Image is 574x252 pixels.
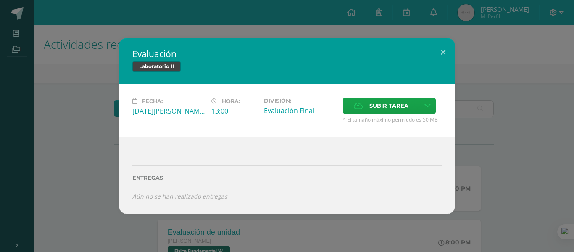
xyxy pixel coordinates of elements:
[211,106,257,116] div: 13:00
[431,38,455,66] button: Close (Esc)
[222,98,240,104] span: Hora:
[132,48,442,60] h2: Evaluación
[369,98,408,114] span: Subir tarea
[132,175,442,181] label: Entregas
[264,98,336,104] label: División:
[142,98,163,104] span: Fecha:
[343,116,442,123] span: * El tamaño máximo permitido es 50 MB
[132,192,227,200] i: Aún no se han realizado entregas
[132,61,181,72] span: Laboratorio II
[264,106,336,115] div: Evaluación Final
[132,106,205,116] div: [DATE][PERSON_NAME]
